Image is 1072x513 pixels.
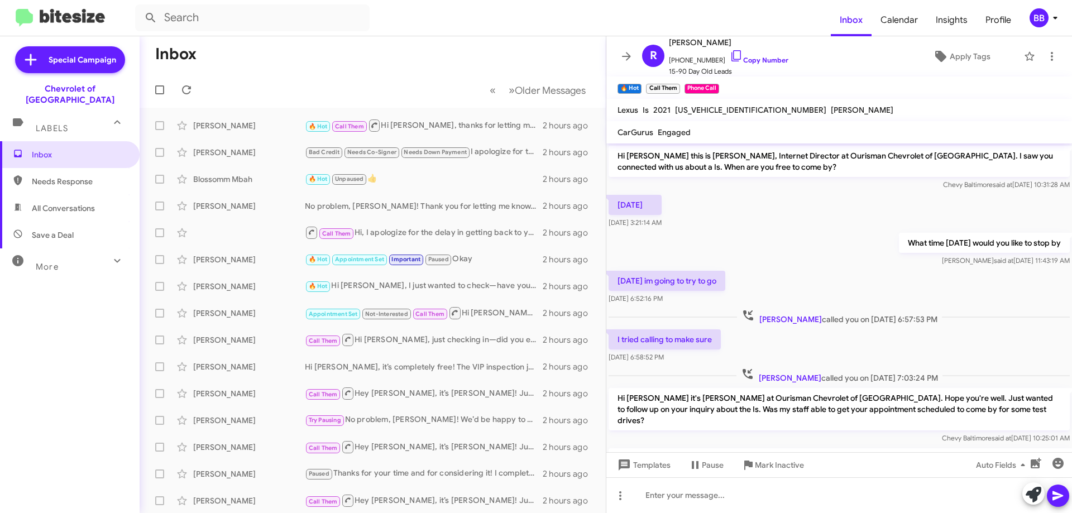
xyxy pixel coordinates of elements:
[193,468,305,480] div: [PERSON_NAME]
[309,282,328,290] span: 🔥 Hot
[193,361,305,372] div: [PERSON_NAME]
[335,256,384,263] span: Appointment Set
[653,105,671,115] span: 2021
[618,105,638,115] span: Lexus
[730,56,788,64] a: Copy Number
[193,388,305,399] div: [PERSON_NAME]
[305,361,543,372] div: Hi [PERSON_NAME], it’s completely free! The VIP inspection just lets us take a quick look at your...
[543,495,597,506] div: 2 hours ago
[305,386,543,400] div: Hey [PERSON_NAME], it’s [PERSON_NAME]! Just wanted to follow up from your call last month—did you...
[543,200,597,212] div: 2 hours ago
[643,105,649,115] span: Is
[484,79,592,102] nav: Page navigation example
[669,36,788,49] span: [PERSON_NAME]
[305,172,543,185] div: 👍
[543,388,597,399] div: 2 hours ago
[543,415,597,426] div: 2 hours ago
[335,123,364,130] span: Call Them
[646,84,679,94] small: Call Them
[305,440,543,454] div: Hey [PERSON_NAME], it’s [PERSON_NAME]! Just wanted to follow up from your call last month—did you...
[755,455,804,475] span: Mark Inactive
[32,176,127,187] span: Needs Response
[669,49,788,66] span: [PHONE_NUMBER]
[36,262,59,272] span: More
[943,180,1070,189] span: Chevy Baltimore [DATE] 10:31:28 AM
[193,174,305,185] div: Blossomm Mbah
[322,230,351,237] span: Call Them
[543,227,597,238] div: 2 hours ago
[305,200,543,212] div: No problem, [PERSON_NAME]! Thank you for letting me know. If anything changes in the future or yo...
[1030,8,1049,27] div: BB
[32,203,95,214] span: All Conversations
[49,54,116,65] span: Special Campaign
[679,455,733,475] button: Pause
[309,175,328,183] span: 🔥 Hot
[543,308,597,319] div: 2 hours ago
[309,123,328,130] span: 🔥 Hot
[650,47,657,65] span: R
[759,314,822,324] span: [PERSON_NAME]
[36,123,68,133] span: Labels
[15,46,125,73] a: Special Campaign
[502,79,592,102] button: Next
[428,256,449,263] span: Paused
[193,254,305,265] div: [PERSON_NAME]
[305,467,543,480] div: Thanks for your time and for considering it! I completely understand—if anything changes in the f...
[193,281,305,292] div: [PERSON_NAME]
[543,281,597,292] div: 2 hours ago
[927,4,977,36] a: Insights
[305,118,543,132] div: Hi [PERSON_NAME], thanks for letting me know. I completely understand. If anything changes or you...
[737,309,942,325] span: called you on [DATE] 6:57:53 PM
[904,46,1018,66] button: Apply Tags
[899,233,1070,253] p: What time [DATE] would you like to stop by
[309,337,338,344] span: Call Them
[543,361,597,372] div: 2 hours ago
[543,468,597,480] div: 2 hours ago
[305,226,543,239] div: Hi, I apologize for the delay in getting back to you. I see you called in—were you able to get th...
[942,434,1070,442] span: Chevy Baltimore [DATE] 10:25:01 AM
[309,148,340,156] span: Bad Credit
[347,148,396,156] span: Needs Co-Signer
[976,455,1030,475] span: Auto Fields
[543,147,597,158] div: 2 hours ago
[305,146,543,159] div: I apologize for the delay in response. I’ll have someone give you a call shortly.
[543,254,597,265] div: 2 hours ago
[609,329,721,349] p: I tried calling to make sure
[950,46,990,66] span: Apply Tags
[309,310,358,318] span: Appointment Set
[675,105,826,115] span: [US_VEHICLE_IDENTIFICATION_NUMBER]
[32,229,74,241] span: Save a Deal
[831,105,893,115] span: [PERSON_NAME]
[391,256,420,263] span: Important
[193,442,305,453] div: [PERSON_NAME]
[1020,8,1060,27] button: BB
[994,256,1013,265] span: said at
[193,120,305,131] div: [PERSON_NAME]
[618,127,653,137] span: CarGurus
[365,310,408,318] span: Not-Interested
[606,455,679,475] button: Templates
[515,84,586,97] span: Older Messages
[736,367,942,383] span: called you on [DATE] 7:03:24 PM
[702,455,724,475] span: Pause
[305,253,543,266] div: Okay
[609,388,1070,430] p: Hi [PERSON_NAME] it's [PERSON_NAME] at Ourisman Chevrolet of [GEOGRAPHIC_DATA]. Hope you're well....
[309,498,338,505] span: Call Them
[609,448,1070,480] p: Hi [PERSON_NAME] It's [PERSON_NAME] at Ourisman Chevrolet of Baltimore following up about the Is....
[193,308,305,319] div: [PERSON_NAME]
[609,218,662,227] span: [DATE] 3:21:14 AM
[967,455,1038,475] button: Auto Fields
[831,4,872,36] a: Inbox
[309,416,341,424] span: Try Pausing
[543,120,597,131] div: 2 hours ago
[977,4,1020,36] a: Profile
[992,434,1011,442] span: said at
[609,271,725,291] p: [DATE] im going to try to go
[543,174,597,185] div: 2 hours ago
[305,414,543,426] div: No problem, [PERSON_NAME]! We’d be happy to work with your schedule next week. What day and time ...
[305,280,543,293] div: Hi [PERSON_NAME], I just wanted to check—have you already sold your vehicle, or is it still avail...
[543,442,597,453] div: 2 hours ago
[305,306,543,320] div: Hi [PERSON_NAME], just checking in—did you get the information you were looking for? I’d be happy...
